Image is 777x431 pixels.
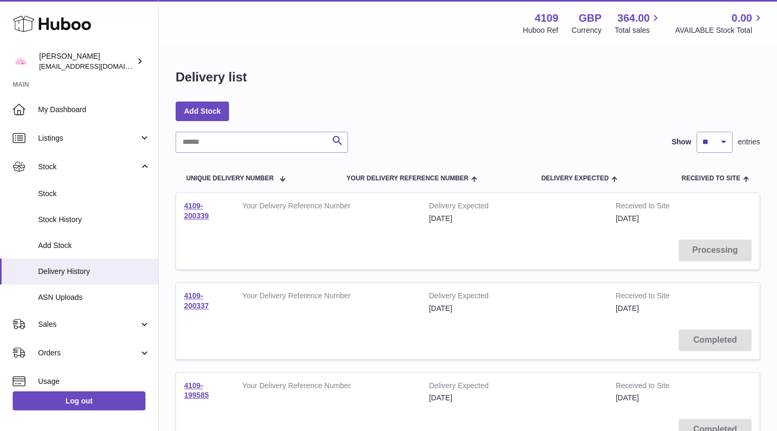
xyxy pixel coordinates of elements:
strong: Your Delivery Reference Number [242,291,413,304]
span: Delivery Expected [541,175,608,182]
span: Stock [38,189,150,199]
span: Usage [38,377,150,387]
span: [DATE] [616,304,639,313]
strong: Received to Site [616,201,705,214]
span: entries [738,137,760,147]
div: [DATE] [429,214,600,224]
span: Orders [38,348,139,358]
span: [DATE] [616,214,639,223]
span: [EMAIL_ADDRESS][DOMAIN_NAME] [39,62,156,70]
span: My Dashboard [38,105,150,115]
strong: Delivery Expected [429,381,600,393]
img: hello@limpetstore.com [13,53,29,69]
span: Total sales [615,25,662,35]
a: 4109-199585 [184,381,209,400]
strong: Your Delivery Reference Number [242,201,413,214]
span: 364.00 [617,11,650,25]
strong: Received to Site [616,291,705,304]
a: 4109-200337 [184,291,209,310]
span: Received to Site [682,175,741,182]
a: Log out [13,391,145,410]
div: [DATE] [429,393,600,403]
a: 4109-200339 [184,201,209,220]
span: 0.00 [732,11,752,25]
strong: Received to Site [616,381,705,393]
span: Listings [38,133,139,143]
span: Stock History [38,215,150,225]
a: 0.00 AVAILABLE Stock Total [675,11,764,35]
div: [DATE] [429,304,600,314]
span: Stock [38,162,139,172]
a: 364.00 Total sales [615,11,662,35]
strong: GBP [579,11,601,25]
span: Delivery History [38,267,150,277]
span: Your Delivery Reference Number [346,175,469,182]
a: Add Stock [176,102,229,121]
span: AVAILABLE Stock Total [675,25,764,35]
strong: Delivery Expected [429,291,600,304]
div: Currency [572,25,602,35]
span: ASN Uploads [38,292,150,302]
div: [PERSON_NAME] [39,51,134,71]
span: Unique Delivery Number [186,175,273,182]
span: Sales [38,319,139,329]
strong: Your Delivery Reference Number [242,381,413,393]
strong: 4109 [535,11,559,25]
span: [DATE] [616,393,639,402]
strong: Delivery Expected [429,201,600,214]
label: Show [672,137,691,147]
h1: Delivery list [176,69,247,86]
span: Add Stock [38,241,150,251]
div: Huboo Ref [523,25,559,35]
